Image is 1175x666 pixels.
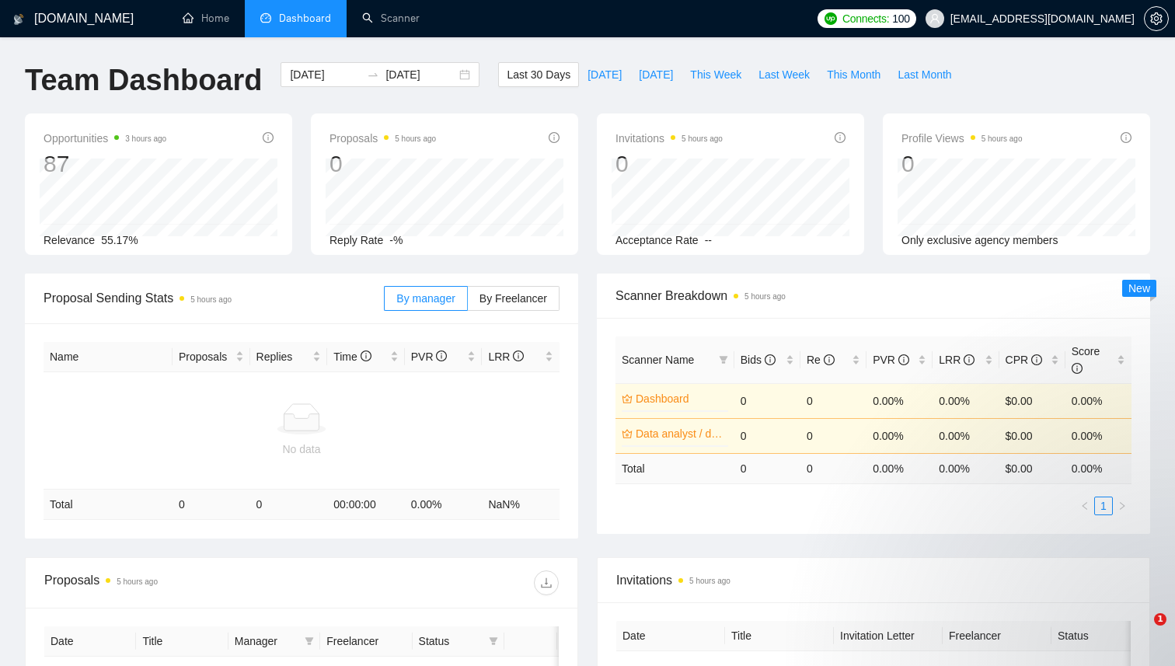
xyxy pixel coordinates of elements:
[615,129,723,148] span: Invitations
[333,350,371,363] span: Time
[260,12,271,23] span: dashboard
[290,66,361,83] input: Start date
[933,453,999,483] td: 0.00 %
[734,383,800,418] td: 0
[479,292,547,305] span: By Freelancer
[263,132,274,143] span: info-circle
[1076,497,1094,515] button: left
[173,490,250,520] td: 0
[44,288,384,308] span: Proposal Sending Stats
[765,354,776,365] span: info-circle
[1072,363,1083,374] span: info-circle
[705,234,712,246] span: --
[800,383,866,418] td: 0
[622,354,694,366] span: Scanner Name
[1006,354,1042,366] span: CPR
[1117,501,1127,511] span: right
[616,570,1131,590] span: Invitations
[579,62,630,87] button: [DATE]
[682,62,750,87] button: This Week
[305,636,314,646] span: filter
[1113,497,1131,515] button: right
[13,7,24,32] img: logo
[486,629,501,653] span: filter
[622,428,633,439] span: crown
[933,383,999,418] td: 0.00%
[250,342,328,372] th: Replies
[807,354,835,366] span: Re
[44,570,302,595] div: Proposals
[827,66,880,83] span: This Month
[173,342,250,372] th: Proposals
[405,490,483,520] td: 0.00 %
[615,286,1131,305] span: Scanner Breakdown
[1144,12,1169,25] a: setting
[842,10,889,27] span: Connects:
[901,234,1058,246] span: Only exclusive agency members
[44,234,95,246] span: Relevance
[513,350,524,361] span: info-circle
[834,621,943,651] th: Invitation Letter
[329,149,436,179] div: 0
[436,350,447,361] span: info-circle
[622,393,633,404] span: crown
[1154,613,1166,626] span: 1
[1128,282,1150,295] span: New
[329,129,436,148] span: Proposals
[725,621,834,651] th: Title
[488,350,524,363] span: LRR
[44,149,166,179] div: 87
[800,453,866,483] td: 0
[385,66,456,83] input: End date
[689,577,730,585] time: 5 hours ago
[498,62,579,87] button: Last 30 Days
[892,10,909,27] span: 100
[302,629,317,653] span: filter
[228,626,320,657] th: Manager
[734,418,800,453] td: 0
[719,355,728,364] span: filter
[741,354,776,366] span: Bids
[758,66,810,83] span: Last Week
[981,134,1023,143] time: 5 hours ago
[101,234,138,246] span: 55.17%
[1072,345,1100,375] span: Score
[179,348,232,365] span: Proposals
[549,132,560,143] span: info-circle
[939,354,975,366] span: LRR
[1094,497,1113,515] li: 1
[873,354,909,366] span: PVR
[117,577,158,586] time: 5 hours ago
[44,129,166,148] span: Opportunities
[1113,497,1131,515] li: Next Page
[1121,132,1131,143] span: info-circle
[818,62,889,87] button: This Month
[615,234,699,246] span: Acceptance Rate
[639,66,673,83] span: [DATE]
[999,418,1065,453] td: $0.00
[419,633,483,650] span: Status
[690,66,741,83] span: This Week
[587,66,622,83] span: [DATE]
[929,13,940,24] span: user
[824,354,835,365] span: info-circle
[682,134,723,143] time: 5 hours ago
[901,149,1023,179] div: 0
[933,418,999,453] td: 0.00%
[750,62,818,87] button: Last Week
[190,295,232,304] time: 5 hours ago
[44,626,136,657] th: Date
[866,453,933,483] td: 0.00 %
[329,234,383,246] span: Reply Rate
[327,490,405,520] td: 00:00:00
[235,633,298,650] span: Manager
[361,350,371,361] span: info-circle
[800,418,866,453] td: 0
[744,292,786,301] time: 5 hours ago
[999,383,1065,418] td: $0.00
[1076,497,1094,515] li: Previous Page
[362,12,420,25] a: searchScanner
[411,350,448,363] span: PVR
[1065,453,1131,483] td: 0.00 %
[396,292,455,305] span: By manager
